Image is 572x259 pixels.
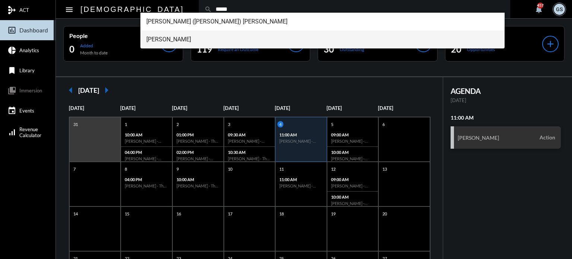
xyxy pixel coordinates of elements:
[69,32,161,39] p: People
[226,166,234,172] p: 10
[279,139,322,143] h6: [PERSON_NAME] - Action
[228,150,271,155] p: 10:30 AM
[218,47,258,52] p: Require an Outcome
[277,166,286,172] p: 11
[125,132,168,137] p: 10:00 AM
[331,139,374,143] h6: [PERSON_NAME] - [PERSON_NAME] - Action
[204,6,212,13] mat-icon: search
[537,3,543,9] div: 457
[329,121,335,127] p: 5
[19,108,34,114] span: Events
[554,4,565,15] div: GS
[19,88,42,94] span: Immersion
[331,132,374,137] p: 09:00 AM
[7,106,16,115] mat-icon: event
[80,3,184,15] h2: [DEMOGRAPHIC_DATA]
[331,177,374,182] p: 09:00 AM
[125,139,168,143] h6: [PERSON_NAME] - Action
[120,105,172,111] p: [DATE]
[331,156,374,161] h6: [PERSON_NAME] - Action
[177,156,220,161] h6: [PERSON_NAME] - Action
[197,43,212,55] h2: 119
[99,83,114,98] mat-icon: arrow_right
[381,166,389,172] p: 13
[125,156,168,161] h6: [PERSON_NAME] - Action
[19,67,35,73] span: Library
[125,177,168,182] p: 04:00 PM
[324,43,334,55] h2: 30
[71,121,80,127] p: 31
[329,211,337,217] p: 19
[177,177,220,182] p: 10:00 AM
[331,150,374,155] p: 10:00 AM
[331,201,374,206] h6: [PERSON_NAME] - Action
[177,139,220,143] h6: [PERSON_NAME] - The Philosophy
[19,7,29,13] span: ACT
[123,121,129,127] p: 1
[177,132,220,137] p: 01:00 PM
[175,121,181,127] p: 2
[19,27,48,34] span: Dashboard
[279,132,322,137] p: 11:00 AM
[534,5,543,14] mat-icon: notifications
[228,139,271,143] h6: [PERSON_NAME] - Action
[69,105,120,111] p: [DATE]
[7,6,16,15] mat-icon: mediation
[331,183,374,188] h6: [PERSON_NAME] - [PERSON_NAME] - Action
[7,86,16,95] mat-icon: collections_bookmark
[7,128,16,137] mat-icon: signal_cellular_alt
[65,5,74,14] mat-icon: Side nav toggle icon
[228,156,271,161] h6: [PERSON_NAME] - The Philosophy
[223,105,275,111] p: [DATE]
[277,211,286,217] p: 18
[378,105,429,111] p: [DATE]
[7,26,16,35] mat-icon: insert_chart_outlined
[279,177,322,182] p: 11:00 AM
[331,195,374,199] p: 10:00 AM
[80,50,108,56] p: Month to date
[340,47,364,52] p: Outstanding
[327,105,378,111] p: [DATE]
[172,105,223,111] p: [DATE]
[277,121,283,127] p: 4
[123,166,129,172] p: 8
[451,97,561,103] p: [DATE]
[125,150,168,155] p: 04:00 PM
[7,66,16,75] mat-icon: bookmark
[381,121,387,127] p: 6
[451,86,561,95] h2: AGENDA
[63,83,78,98] mat-icon: arrow_left
[177,183,220,188] h6: [PERSON_NAME] - The Philosophy
[329,166,337,172] p: 12
[80,43,108,48] p: Added
[275,105,326,111] p: [DATE]
[279,183,322,188] h6: [PERSON_NAME] - Action
[545,39,556,49] mat-icon: add
[125,183,168,188] h6: [PERSON_NAME] - The Philosophy
[78,86,99,94] h2: [DATE]
[19,47,39,53] span: Analytics
[538,134,557,141] span: Action
[19,126,41,138] span: Revenue Calculator
[226,121,232,127] p: 3
[146,13,499,31] span: [PERSON_NAME] ([PERSON_NAME]) [PERSON_NAME]
[71,211,80,217] p: 14
[451,114,561,121] h2: 11:00 AM
[226,211,234,217] p: 17
[228,132,271,137] p: 09:30 AM
[146,31,499,48] span: [PERSON_NAME]
[62,2,77,17] button: Toggle sidenav
[175,211,183,217] p: 16
[123,211,131,217] p: 15
[458,135,499,141] h3: [PERSON_NAME]
[175,166,181,172] p: 9
[71,166,77,172] p: 7
[69,43,74,55] h2: 0
[7,46,16,55] mat-icon: pie_chart
[177,150,220,155] p: 02:00 PM
[451,43,461,55] h2: 20
[381,211,389,217] p: 20
[467,47,495,52] p: Opportunities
